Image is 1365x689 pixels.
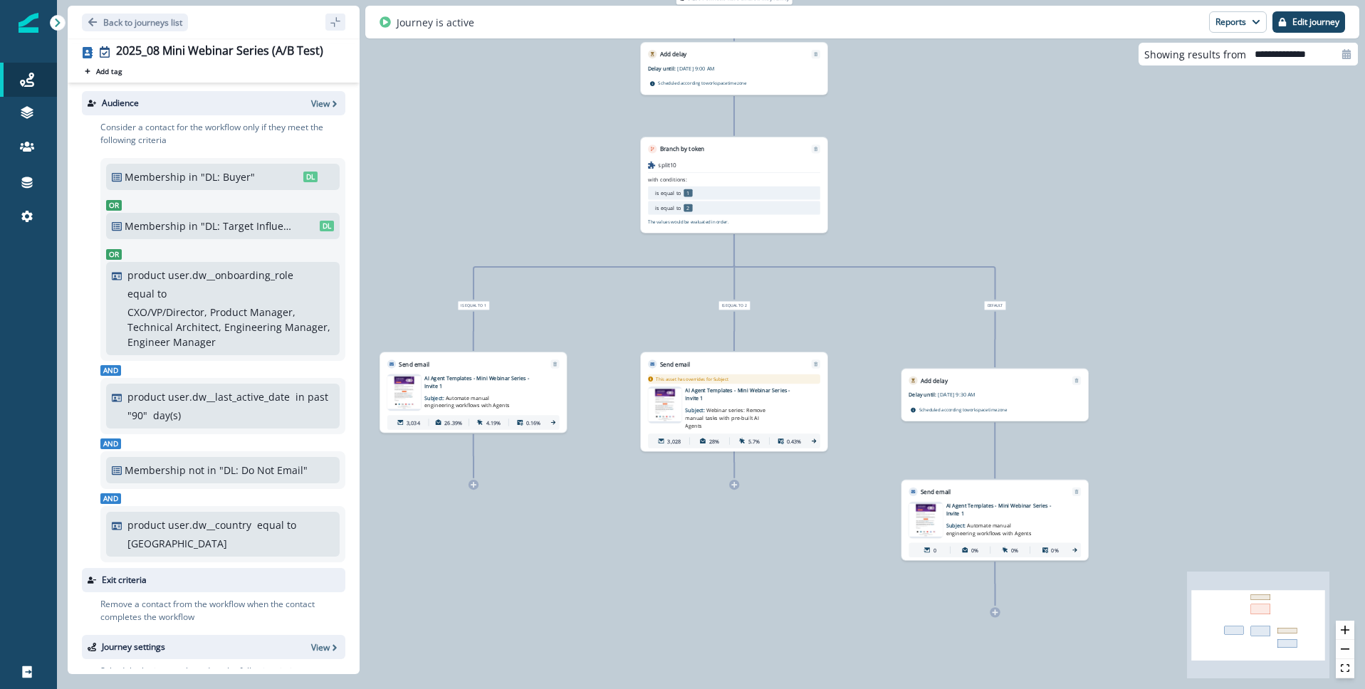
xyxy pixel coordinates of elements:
p: Subject: [946,517,1037,537]
p: Add delay [921,376,948,384]
p: View [311,98,330,110]
p: is equal to [655,204,681,212]
div: Default [925,301,1065,310]
button: Edit journey [1272,11,1345,33]
p: split10 [658,161,676,169]
div: Add delayRemoveDelay until:[DATE] 9:30 AMScheduled according toworkspacetimezone [901,369,1089,421]
p: Scheduled according to workspace timezone [919,406,1008,413]
div: is equal to 2 [664,301,805,310]
p: 28% [709,437,719,445]
p: 0% [1011,546,1018,554]
p: AI Agent Templates - Mini Webinar Series - Invite 1 [685,386,802,402]
p: Membership [125,463,186,478]
p: "DL: Target Influencer" [201,219,297,233]
div: 2025_08 Mini Webinar Series (A/B Test) [116,44,323,60]
div: Send emailRemoveemail asset unavailableAI Agent Templates - Mini Webinar Series - Invite 1Subject... [380,352,567,433]
p: Membership [125,169,186,184]
img: email asset unavailable [387,376,422,409]
p: 26.39% [444,419,462,426]
img: email asset unavailable [648,389,682,421]
p: in [189,219,198,233]
p: Showing results from [1144,47,1246,62]
p: AI Agent Templates - Mini Webinar Series - Invite 1 [946,502,1063,517]
p: 1 [684,189,692,197]
button: Reports [1209,11,1267,33]
span: DL [303,172,318,182]
p: [DATE] 9:30 AM [938,391,1029,399]
p: not in [189,463,216,478]
span: Automate manual engineering workflows with Agents [946,522,1032,536]
p: equal to [127,286,167,301]
span: is equal to 1 [458,301,490,310]
p: Membership [125,219,186,233]
span: Or [106,200,122,211]
p: Exit criteria [102,574,147,587]
p: Consider a contact for the workflow only if they meet the following criteria [100,121,345,147]
p: This asset has overrides for Subject [656,376,728,382]
p: Delay until: [648,64,677,72]
g: Edge from f2f050b4-7b8b-45cb-901a-520288119841 to node-edge-label540e41d6-da83-4a17-8c35-06d619b7... [734,234,995,300]
span: DL [320,221,334,231]
p: Subject: [424,389,516,409]
p: 3,028 [667,437,680,445]
span: is equal to 2 [718,301,751,310]
button: zoom in [1336,621,1354,640]
p: in past [296,389,328,404]
p: is equal to [655,189,681,197]
p: " 90 " [127,408,147,423]
p: CXO/VP/Director, Product Manager, Technical Architect, Engineering Manager, Engineer Manager [127,305,330,349]
p: Journey settings [102,641,165,653]
div: Branch by tokenRemovesplit10with conditions:is equal to 1is equal to 2The values would be evaluat... [640,137,827,233]
p: 4.19% [486,419,501,426]
p: The values would be evaluated in order. [648,219,728,226]
p: 5.7% [748,437,760,445]
p: equal to [257,517,296,532]
span: Webinar series: Remove manual tasks with pre-built AI Agents [685,406,765,428]
p: with conditions: [648,176,687,184]
p: "DL: Do Not Email" [219,463,315,478]
p: [DATE] 9:00 AM [677,64,768,72]
p: Branch by token [660,144,705,153]
span: And [100,493,121,504]
p: Edit journey [1292,17,1339,27]
p: Remove a contact from the workflow when the contact completes the workflow [100,598,345,624]
p: "DL: Buyer" [201,169,285,184]
p: product user.dw__last_active_date [127,389,290,404]
span: And [100,438,121,449]
p: Add tag [96,67,122,75]
button: fit view [1336,659,1354,678]
p: Subject: [685,402,776,429]
p: Add delay [660,50,687,58]
p: Back to journeys list [103,16,182,28]
button: Add tag [82,65,125,77]
span: And [100,365,121,376]
p: Scheduled according to workspace timezone [658,79,746,86]
span: Default [984,301,1006,310]
div: Send emailRemoveemail asset unavailableAI Agent Templates - Mini Webinar Series - Invite 1Subject... [901,480,1089,561]
div: Send emailRemoveThis asset has overrides for Subjectemail asset unavailableAI Agent Templates - M... [640,352,827,452]
p: 0.43% [787,437,801,445]
p: AI Agent Templates - Mini Webinar Series - Invite 1 [424,374,541,390]
p: Journey is active [397,15,474,30]
p: 0% [971,546,978,554]
div: is equal to 1 [404,301,544,310]
p: 0% [1051,546,1058,554]
img: Inflection [19,13,38,33]
p: 2 [684,204,692,212]
p: 3,034 [407,419,419,426]
p: Send email [399,359,429,368]
p: day(s) [153,408,181,423]
p: 0 [933,546,936,554]
button: View [311,98,340,110]
button: sidebar collapse toggle [325,14,345,31]
p: 0.16% [526,419,540,426]
p: product user.dw__onboarding_role [127,268,293,283]
img: email asset unavailable [909,504,943,537]
div: Add delayRemoveDelay until:[DATE] 9:00 AMScheduled according toworkspacetimezone [640,42,827,95]
p: Delay until: [909,391,938,399]
p: [GEOGRAPHIC_DATA] [127,536,227,551]
button: zoom out [1336,640,1354,659]
p: Send email [921,488,951,496]
p: Audience [102,97,139,110]
g: Edge from f2f050b4-7b8b-45cb-901a-520288119841 to node-edge-label495d839c-2261-4552-b17a-9a7a5211... [474,234,734,300]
